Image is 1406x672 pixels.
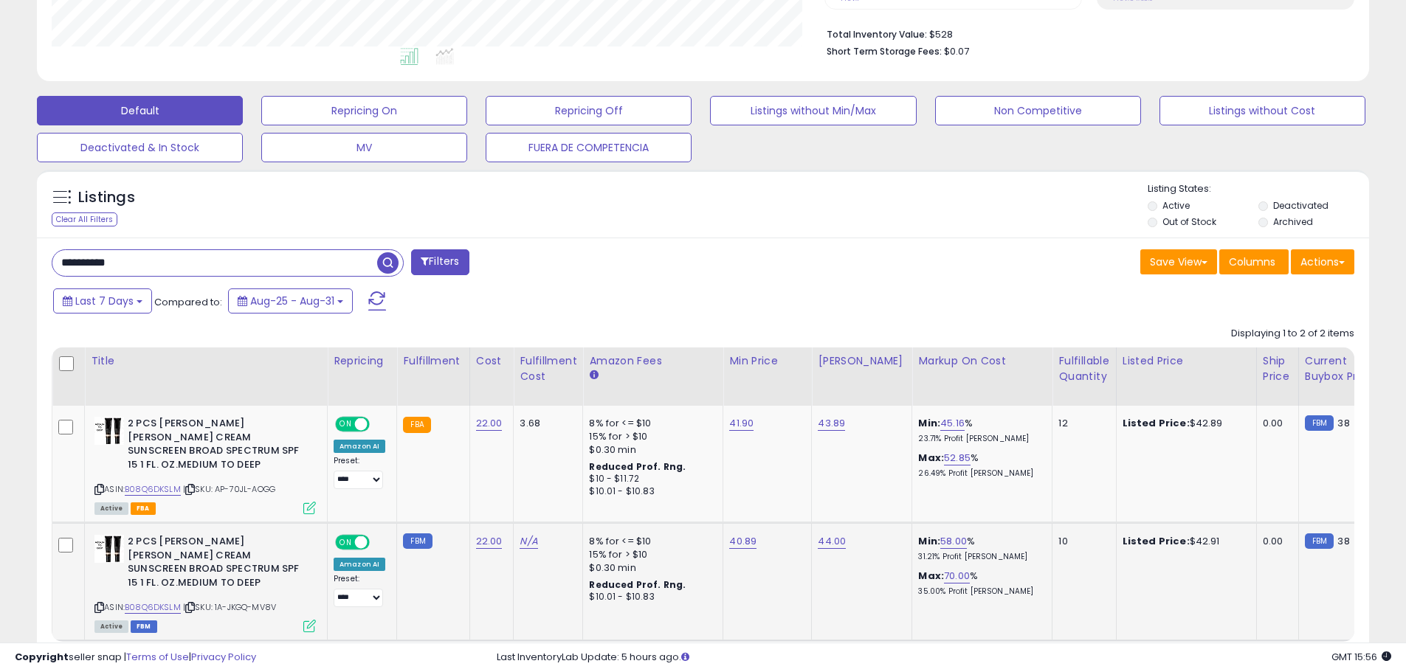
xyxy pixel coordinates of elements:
[520,534,537,549] a: N/A
[183,483,275,495] span: | SKU: AP-70JL-AOGG
[1058,535,1104,548] div: 10
[589,417,711,430] div: 8% for <= $10
[1305,533,1334,549] small: FBM
[1231,327,1354,341] div: Displaying 1 to 2 of 2 items
[1058,417,1104,430] div: 12
[52,212,117,226] div: Clear All Filters
[486,96,692,125] button: Repricing Off
[75,294,134,308] span: Last 7 Days
[944,451,971,465] a: 52.85
[261,96,467,125] button: Repricing On
[154,295,222,309] span: Compared to:
[94,502,128,515] span: All listings currently available for purchase on Amazon
[368,418,391,431] span: OFF
[520,353,576,384] div: Fulfillment Cost
[1123,353,1250,369] div: Listed Price
[818,534,846,549] a: 44.00
[589,578,686,591] b: Reduced Prof. Rng.
[1140,249,1217,274] button: Save View
[729,353,805,369] div: Min Price
[37,96,243,125] button: Default
[918,416,940,430] b: Min:
[918,417,1041,444] div: %
[250,294,334,308] span: Aug-25 - Aug-31
[918,451,944,465] b: Max:
[131,502,156,515] span: FBA
[403,417,430,433] small: FBA
[476,416,503,431] a: 22.00
[1123,417,1245,430] div: $42.89
[497,651,1391,665] div: Last InventoryLab Update: 5 hours ago.
[1219,249,1289,274] button: Columns
[403,353,463,369] div: Fulfillment
[94,620,128,633] span: All listings currently available for purchase on Amazon
[918,586,1041,597] p: 35.00% Profit [PERSON_NAME]
[126,650,189,664] a: Terms of Use
[1148,182,1369,196] p: Listing States:
[411,249,469,275] button: Filters
[1291,249,1354,274] button: Actions
[1263,417,1287,430] div: 0.00
[125,483,181,496] a: B08Q6DKSLM
[589,535,711,548] div: 8% for <= $10
[91,353,321,369] div: Title
[128,417,307,475] b: 2 PCS [PERSON_NAME] [PERSON_NAME] CREAM SUNSCREEN BROAD SPECTRUM SPF 15 1 FL. OZ.MEDIUM TO DEEP
[918,353,1046,369] div: Markup on Cost
[125,601,181,614] a: B08Q6DKSLM
[368,536,391,549] span: OFF
[918,451,1041,479] div: %
[589,485,711,498] div: $10.01 - $10.83
[334,456,385,489] div: Preset:
[1162,199,1190,212] label: Active
[1058,353,1109,384] div: Fulfillable Quantity
[1305,415,1334,431] small: FBM
[1331,650,1391,664] span: 2025-09-8 15:56 GMT
[589,353,717,369] div: Amazon Fees
[128,535,307,593] b: 2 PCS [PERSON_NAME] [PERSON_NAME] CREAM SUNSCREEN BROAD SPECTRUM SPF 15 1 FL. OZ.MEDIUM TO DEEP
[1273,199,1329,212] label: Deactivated
[334,353,390,369] div: Repricing
[935,96,1141,125] button: Non Competitive
[918,569,944,583] b: Max:
[1123,534,1190,548] b: Listed Price:
[912,347,1052,406] th: The percentage added to the cost of goods (COGS) that forms the calculator for Min & Max prices.
[827,28,927,41] b: Total Inventory Value:
[94,535,316,631] div: ASIN:
[918,534,940,548] b: Min:
[191,650,256,664] a: Privacy Policy
[131,620,157,633] span: FBM
[183,601,276,613] span: | SKU: 1A-JKGQ-MV8V
[729,534,757,549] a: 40.89
[476,534,503,549] a: 22.00
[918,468,1041,479] p: 26.49% Profit [PERSON_NAME]
[827,45,942,58] b: Short Term Storage Fees:
[337,418,355,431] span: ON
[818,353,906,369] div: [PERSON_NAME]
[334,574,385,607] div: Preset:
[589,561,711,575] div: $0.30 min
[944,569,970,583] a: 70.00
[403,533,432,549] small: FBM
[589,430,711,443] div: 15% for > $10
[729,416,754,431] a: 41.90
[918,434,1041,444] p: 23.71% Profit [PERSON_NAME]
[15,650,69,664] strong: Copyright
[940,534,967,549] a: 58.00
[1273,215,1313,228] label: Archived
[918,535,1041,562] div: %
[589,473,711,485] div: $10 - $11.72
[486,133,692,162] button: FUERA DE COMPETENCIA
[94,417,124,445] img: 41T-LGqz+cL._SL40_.jpg
[818,416,845,431] a: 43.89
[228,288,353,314] button: Aug-25 - Aug-31
[918,552,1041,562] p: 31.21% Profit [PERSON_NAME]
[1162,215,1216,228] label: Out of Stock
[37,133,243,162] button: Deactivated & In Stock
[1305,353,1381,384] div: Current Buybox Price
[337,536,355,549] span: ON
[520,417,571,430] div: 3.68
[334,440,385,453] div: Amazon AI
[78,187,135,208] h5: Listings
[1337,534,1349,548] span: 38
[1229,254,1275,269] span: Columns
